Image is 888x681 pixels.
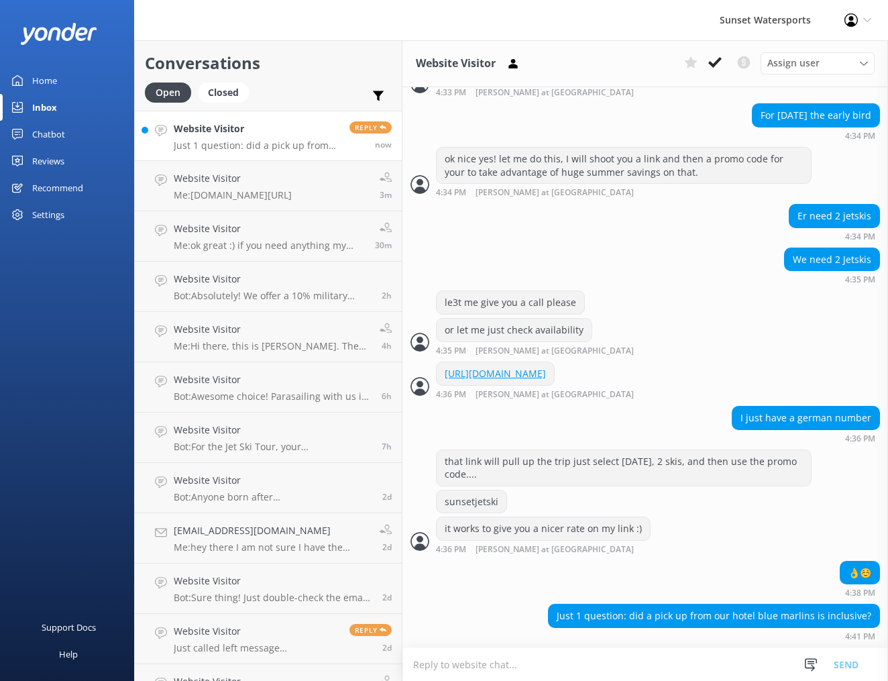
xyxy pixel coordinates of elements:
[382,390,392,402] span: Oct 13 2025 09:03am (UTC -05:00) America/Cancun
[135,513,402,564] a: [EMAIL_ADDRESS][DOMAIN_NAME]Me:hey there I am not sure I have the correct answer but the office w...
[32,121,65,148] div: Chatbot
[752,131,880,140] div: Oct 13 2025 03:34pm (UTC -05:00) America/Cancun
[174,574,372,588] h4: Website Visitor
[436,390,466,399] strong: 4:36 PM
[135,564,402,614] a: Website VisitorBot:Sure thing! Just double-check the email you used for your reservation. If you ...
[174,322,370,337] h4: Website Visitor
[349,121,392,134] span: Reply
[32,94,57,121] div: Inbox
[382,642,392,653] span: Oct 11 2025 10:31am (UTC -05:00) America/Cancun
[382,340,392,352] span: Oct 13 2025 11:17am (UTC -05:00) America/Cancun
[32,174,83,201] div: Recommend
[135,312,402,362] a: Website VisitorMe:Hi there, this is [PERSON_NAME]. The Sails to Rails museum is free if you purch...
[789,231,880,241] div: Oct 13 2025 03:34pm (UTC -05:00) America/Cancun
[145,83,191,103] div: Open
[437,148,811,183] div: ok nice yes! let me do this, I will shoot you a link and then a promo code for your to take advan...
[436,189,466,197] strong: 4:34 PM
[436,347,466,356] strong: 4:35 PM
[174,523,370,538] h4: [EMAIL_ADDRESS][DOMAIN_NAME]
[753,104,879,127] div: For [DATE] the early bird
[476,390,634,399] span: [PERSON_NAME] at [GEOGRAPHIC_DATA]
[732,433,880,443] div: Oct 13 2025 03:36pm (UTC -05:00) America/Cancun
[436,87,677,97] div: Oct 13 2025 03:33pm (UTC -05:00) America/Cancun
[476,189,634,197] span: [PERSON_NAME] at [GEOGRAPHIC_DATA]
[174,189,292,201] p: Me: [DOMAIN_NAME][URL]
[135,614,402,664] a: Website VisitorJust called left message [PHONE_NUMBER]Reply2d
[436,89,466,97] strong: 4:33 PM
[174,441,372,453] p: Bot: For the Jet Ski Tour, your [DEMOGRAPHIC_DATA] can drive a jet ski with a valid photo ID, but...
[437,490,506,513] div: sunsetjetski
[135,362,402,413] a: Website VisitorBot:Awesome choice! Parasailing with us is an unforgettable experience. You can en...
[476,545,634,554] span: [PERSON_NAME] at [GEOGRAPHIC_DATA]
[135,463,402,513] a: Website VisitorBot:Anyone born after [DEMOGRAPHIC_DATA], must take the [US_STATE] Boater Safety T...
[476,347,634,356] span: [PERSON_NAME] at [GEOGRAPHIC_DATA]
[845,589,875,597] strong: 4:38 PM
[785,248,879,271] div: We need 2 Jetskis
[32,201,64,228] div: Settings
[845,276,875,284] strong: 4:35 PM
[548,631,880,641] div: Oct 13 2025 03:41pm (UTC -05:00) America/Cancun
[174,290,372,302] p: Bot: Absolutely! We offer a 10% military discount for veterans. To apply the discount and book yo...
[174,121,339,136] h4: Website Visitor
[476,89,634,97] span: [PERSON_NAME] at [GEOGRAPHIC_DATA]
[845,633,875,641] strong: 4:41 PM
[437,517,650,540] div: it works to give you a nicer rate on my link :)
[845,435,875,443] strong: 4:36 PM
[436,389,677,399] div: Oct 13 2025 03:36pm (UTC -05:00) America/Cancun
[437,291,584,314] div: le3t me give you a call please
[174,272,372,286] h4: Website Visitor
[174,140,339,152] p: Just 1 question: did a pick up from our hotel blue marlins is inclusive?
[174,624,339,639] h4: Website Visitor
[174,221,365,236] h4: Website Visitor
[145,50,392,76] h2: Conversations
[382,491,392,503] span: Oct 11 2025 12:21pm (UTC -05:00) America/Cancun
[436,187,812,197] div: Oct 13 2025 03:34pm (UTC -05:00) America/Cancun
[840,588,880,597] div: Oct 13 2025 03:38pm (UTC -05:00) America/Cancun
[761,52,875,74] div: Assign User
[198,83,249,103] div: Closed
[549,605,879,627] div: Just 1 question: did a pick up from our hotel blue marlins is inclusive?
[174,390,372,403] p: Bot: Awesome choice! Parasailing with us is an unforgettable experience. You can enjoy tandem or ...
[174,473,372,488] h4: Website Visitor
[767,56,820,70] span: Assign user
[380,189,392,201] span: Oct 13 2025 03:38pm (UTC -05:00) America/Cancun
[416,55,496,72] h3: Website Visitor
[174,592,372,604] p: Bot: Sure thing! Just double-check the email you used for your reservation. If you still can't fi...
[174,423,372,437] h4: Website Visitor
[198,85,256,99] a: Closed
[349,624,392,636] span: Reply
[445,367,546,380] a: [URL][DOMAIN_NAME]
[375,240,392,251] span: Oct 13 2025 03:11pm (UTC -05:00) America/Cancun
[32,67,57,94] div: Home
[135,413,402,463] a: Website VisitorBot:For the Jet Ski Tour, your [DEMOGRAPHIC_DATA] can drive a jet ski with a valid...
[145,85,198,99] a: Open
[174,240,365,252] p: Me: ok great :) if you need anything my name is [PERSON_NAME] and my number is [PHONE_NUMBER]
[32,148,64,174] div: Reviews
[135,161,402,211] a: Website VisitorMe:[DOMAIN_NAME][URL]3m
[174,171,292,186] h4: Website Visitor
[375,139,392,150] span: Oct 13 2025 03:41pm (UTC -05:00) America/Cancun
[840,562,879,584] div: 👌☺️
[135,211,402,262] a: Website VisitorMe:ok great :) if you need anything my name is [PERSON_NAME] and my number is [PHO...
[436,545,466,554] strong: 4:36 PM
[382,441,392,452] span: Oct 13 2025 08:37am (UTC -05:00) America/Cancun
[382,592,392,603] span: Oct 11 2025 11:07am (UTC -05:00) America/Cancun
[174,340,370,352] p: Me: Hi there, this is [PERSON_NAME]. The Sails to Rails museum is free if you purchase Old Town T...
[59,641,78,668] div: Help
[436,544,677,554] div: Oct 13 2025 03:36pm (UTC -05:00) America/Cancun
[174,372,372,387] h4: Website Visitor
[135,262,402,312] a: Website VisitorBot:Absolutely! We offer a 10% military discount for veterans. To apply the discou...
[436,346,677,356] div: Oct 13 2025 03:35pm (UTC -05:00) America/Cancun
[845,132,875,140] strong: 4:34 PM
[42,614,96,641] div: Support Docs
[382,541,392,553] span: Oct 11 2025 12:13pm (UTC -05:00) America/Cancun
[732,407,879,429] div: I just have a german number
[789,205,879,227] div: Er need 2 jetskis
[135,111,402,161] a: Website VisitorJust 1 question: did a pick up from our hotel blue marlins is inclusive?Replynow
[20,23,97,45] img: yonder-white-logo.png
[437,319,592,342] div: or let me just check availability
[437,450,811,486] div: that link will pull up the trip just select [DATE], 2 skis, and then use the promo code....
[174,642,339,654] p: Just called left message [PHONE_NUMBER]
[174,491,372,503] p: Bot: Anyone born after [DEMOGRAPHIC_DATA], must take the [US_STATE] Boater Safety Test to operate...
[845,233,875,241] strong: 4:34 PM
